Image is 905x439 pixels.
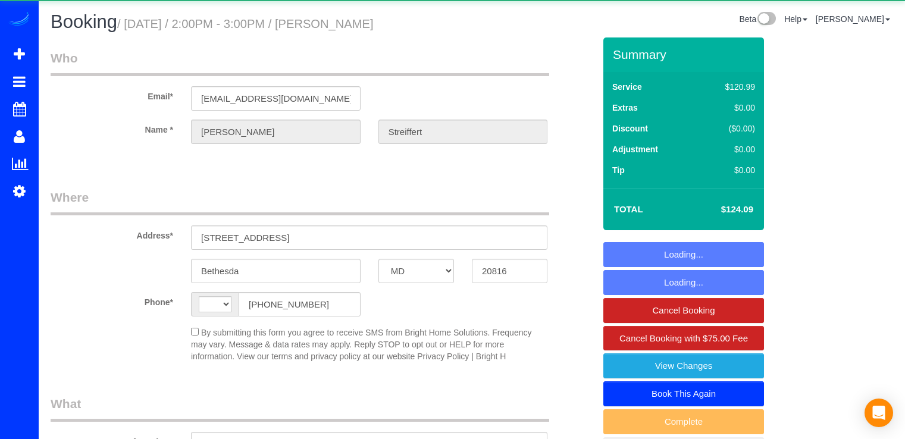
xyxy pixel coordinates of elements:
[603,381,764,406] a: Book This Again
[700,81,755,93] div: $120.99
[42,225,182,242] label: Address*
[191,86,361,111] input: Email*
[51,395,549,422] legend: What
[612,102,638,114] label: Extras
[619,333,748,343] span: Cancel Booking with $75.00 Fee
[700,164,755,176] div: $0.00
[612,164,625,176] label: Tip
[191,259,361,283] input: City*
[865,399,893,427] div: Open Intercom Messenger
[603,298,764,323] a: Cancel Booking
[117,17,374,30] small: / [DATE] / 2:00PM - 3:00PM / [PERSON_NAME]
[378,120,548,144] input: Last Name*
[7,12,31,29] img: Automaid Logo
[603,326,764,351] a: Cancel Booking with $75.00 Fee
[614,204,643,214] strong: Total
[51,49,549,76] legend: Who
[191,328,531,361] span: By submitting this form you agree to receive SMS from Bright Home Solutions. Frequency may vary. ...
[700,102,755,114] div: $0.00
[603,353,764,378] a: View Changes
[700,143,755,155] div: $0.00
[756,12,776,27] img: New interface
[42,120,182,136] label: Name *
[784,14,807,24] a: Help
[612,123,648,134] label: Discount
[42,292,182,308] label: Phone*
[191,120,361,144] input: First Name*
[42,86,182,102] label: Email*
[612,143,658,155] label: Adjustment
[739,14,776,24] a: Beta
[685,205,753,215] h4: $124.09
[700,123,755,134] div: ($0.00)
[51,189,549,215] legend: Where
[613,48,758,61] h3: Summary
[239,292,361,316] input: Phone*
[51,11,117,32] span: Booking
[816,14,890,24] a: [PERSON_NAME]
[612,81,642,93] label: Service
[472,259,547,283] input: Zip Code*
